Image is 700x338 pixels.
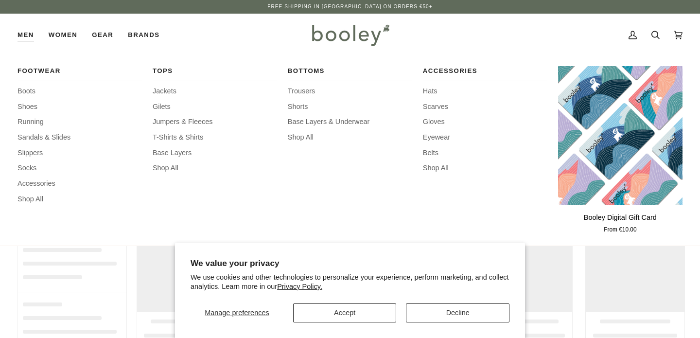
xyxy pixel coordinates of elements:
a: Jackets [153,86,277,97]
a: Scarves [423,102,547,112]
span: Tops [153,66,277,76]
a: Accessories [423,66,547,81]
a: Women [41,14,85,56]
p: Free Shipping in [GEOGRAPHIC_DATA] on Orders €50+ [267,3,432,11]
a: Shop All [17,194,142,205]
a: Booley Digital Gift Card [558,209,682,234]
a: Booley Digital Gift Card [558,66,682,205]
a: Jumpers & Fleeces [153,117,277,127]
span: Manage preferences [205,309,269,317]
a: Accessories [17,178,142,189]
p: We use cookies and other technologies to personalize your experience, perform marketing, and coll... [191,273,509,291]
a: Gear [85,14,121,56]
a: Running [17,117,142,127]
a: Base Layers [153,148,277,159]
a: Men [17,14,41,56]
a: Shoes [17,102,142,112]
product-grid-item: Booley Digital Gift Card [558,66,682,234]
span: Footwear [17,66,142,76]
a: Boots [17,86,142,97]
span: Brands [128,30,159,40]
div: Men Footwear Boots Shoes Running Sandals & Slides Slippers Socks Accessories Shop All Tops Jacket... [17,14,41,56]
button: Accept [293,303,397,322]
a: Shop All [153,163,277,174]
span: Bottoms [288,66,412,76]
a: Shop All [423,163,547,174]
p: Booley Digital Gift Card [584,213,657,223]
a: Sandals & Slides [17,132,142,143]
button: Decline [406,303,509,322]
span: Gear [92,30,113,40]
a: Privacy Policy. [277,283,322,290]
a: Hats [423,86,547,97]
a: Bottoms [288,66,412,81]
a: Gloves [423,117,547,127]
product-grid-item-variant: €10.00 [558,66,682,205]
a: Trousers [288,86,412,97]
span: From €10.00 [604,226,636,234]
a: Base Layers & Underwear [288,117,412,127]
a: Eyewear [423,132,547,143]
span: Women [49,30,77,40]
a: Gilets [153,102,277,112]
a: Tops [153,66,277,81]
span: Accessories [423,66,547,76]
a: Slippers [17,148,142,159]
button: Manage preferences [191,303,283,322]
a: Socks [17,163,142,174]
a: T-Shirts & Shirts [153,132,277,143]
a: Belts [423,148,547,159]
img: Booley [308,21,393,49]
a: Footwear [17,66,142,81]
a: Brands [121,14,167,56]
a: Shorts [288,102,412,112]
a: Shop All [288,132,412,143]
h2: We value your privacy [191,258,509,268]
